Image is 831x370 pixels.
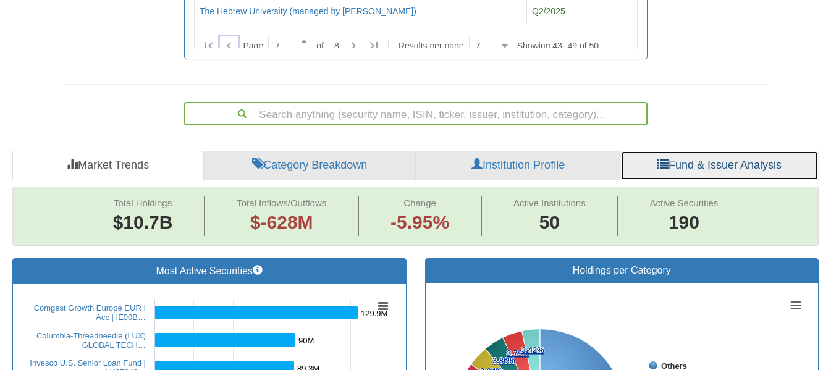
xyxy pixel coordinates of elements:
h3: Holdings per Category [435,265,809,276]
div: of [197,35,517,57]
tspan: 3.79% [507,348,529,358]
a: Market Trends [12,151,203,180]
span: 50 [513,209,586,236]
a: Fund & Issuer Analysis [620,151,819,180]
a: Institution Profile [416,151,620,180]
div: Showing 43 - 49 of 50 [517,35,599,57]
a: Category Breakdown [203,151,416,180]
tspan: 3.42% [521,345,544,355]
h3: Most Active Securities [22,265,397,277]
a: Columbia-Threadneedle (LUX) GLOBAL TECH… [36,331,146,350]
span: Results per page [399,40,464,52]
span: Change [403,198,436,208]
a: Comgest Growth Europe EUR I Acc | IE00B… [34,303,146,322]
div: 7 [471,40,481,52]
span: Active Securities [649,198,718,208]
div: Q2/2025 [532,5,632,17]
button: The Hebrew University (managed by [PERSON_NAME]) [200,5,416,17]
span: 190 [649,209,718,236]
span: Total Inflows/Outflows [237,198,326,208]
span: $-628M [250,212,313,232]
tspan: 129.9M [361,309,387,318]
span: Total Holdings [114,198,172,208]
span: Page [243,40,264,52]
span: 8 [324,40,339,52]
div: Search anything (security name, ISIN, ticker, issuer, institution, category)... [185,103,646,124]
tspan: 3.86% [492,356,515,365]
span: $10.7B [113,212,173,232]
tspan: 90M [298,336,314,345]
span: Active Institutions [513,198,586,208]
span: -5.95% [390,209,449,236]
